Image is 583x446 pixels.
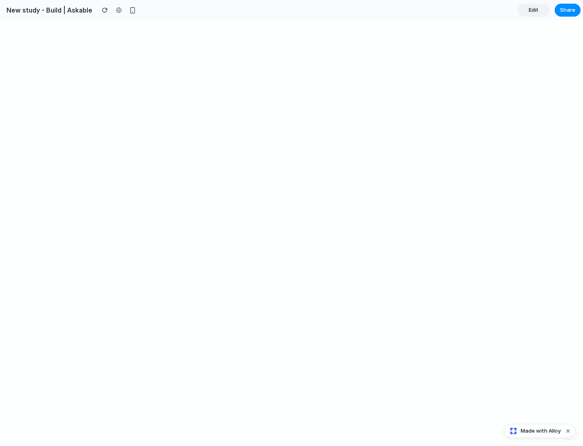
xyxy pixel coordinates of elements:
span: Made with Alloy [521,427,561,435]
span: Share [560,6,575,14]
button: Dismiss watermark [563,426,573,436]
h2: New study - Build | Askable [3,5,92,15]
button: Share [555,4,581,17]
span: Edit [529,6,538,14]
a: Made with Alloy [504,427,562,435]
a: Edit [517,4,550,17]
